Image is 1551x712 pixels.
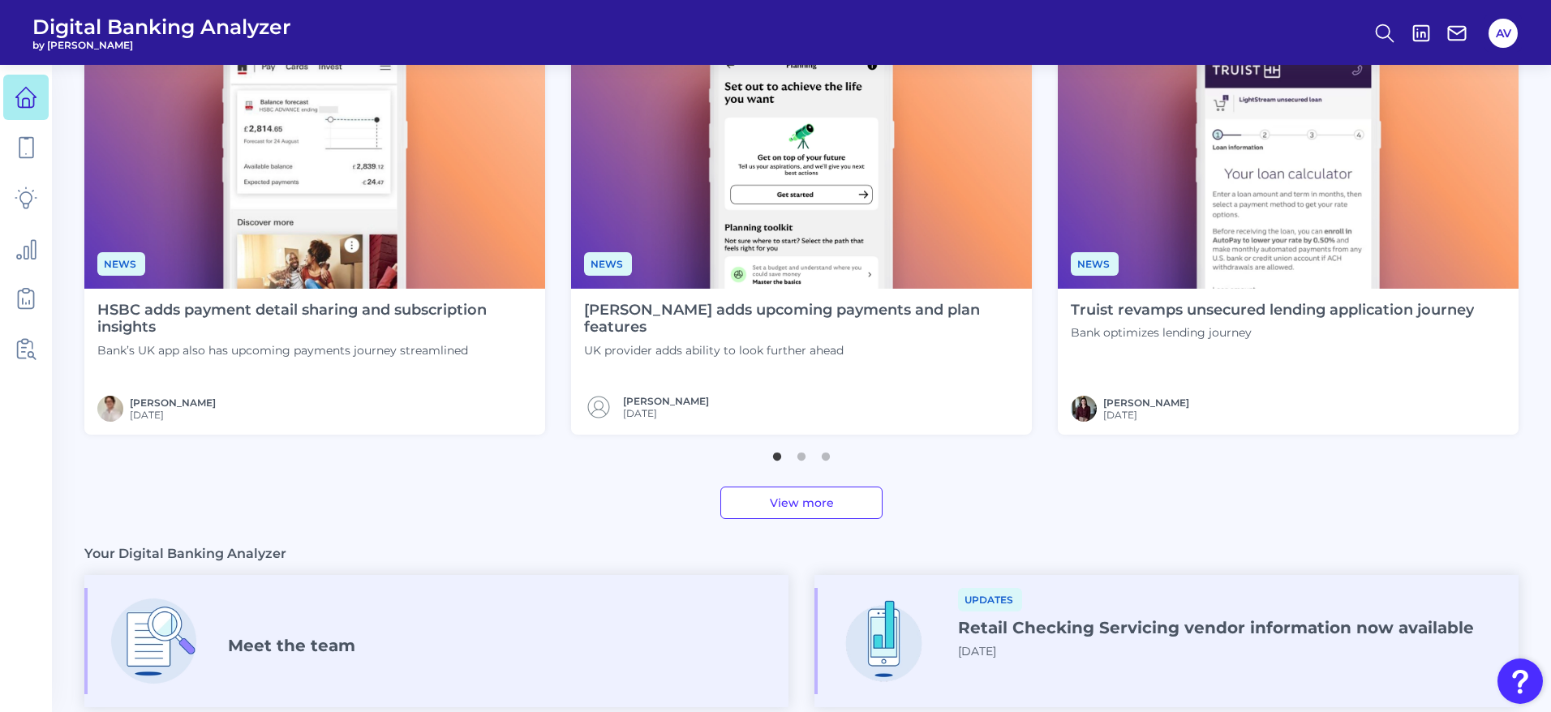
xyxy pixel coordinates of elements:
h4: Meet the team [228,636,355,655]
span: News [1071,252,1119,276]
button: 3 [818,444,834,461]
p: Bank optimizes lending journey [1071,325,1474,340]
button: 2 [793,444,810,461]
a: [PERSON_NAME] [623,395,709,407]
span: [DATE] [623,407,709,419]
p: Bank’s UK app also has upcoming payments journey streamlined [97,343,532,358]
a: [PERSON_NAME] [1103,397,1189,409]
img: RNFetchBlobTmp_0b8yx2vy2p867rz195sbp4h.png [1071,396,1097,422]
a: News [584,255,632,271]
span: [DATE] [1103,409,1189,421]
h4: HSBC adds payment detail sharing and subscription insights [97,302,532,337]
a: Updates [958,591,1022,607]
span: Updates [958,588,1022,611]
img: MIchael McCaw [97,396,123,422]
a: View more [720,487,883,519]
span: News [584,252,632,276]
span: by [PERSON_NAME] [32,39,291,51]
img: News - Phone (3).png [1058,29,1519,289]
button: Open Resource Center [1497,658,1543,704]
button: 1 [769,444,785,461]
h4: [PERSON_NAME] adds upcoming payments and plan features [584,302,1019,337]
span: [DATE] [958,644,996,658]
a: News [97,255,145,271]
img: Streamline_Mobile_-_New.png [831,588,937,694]
img: Deep_Dive.png [101,588,207,694]
p: UK provider adds ability to look further ahead [584,343,1019,358]
h3: Your Digital Banking Analyzer [84,545,286,562]
a: [PERSON_NAME] [130,397,216,409]
a: News [1071,255,1119,271]
button: AV [1489,19,1518,48]
img: News - Phone (4).png [571,29,1032,289]
span: [DATE] [130,409,216,421]
h4: Retail Checking Servicing vendor information now available [958,618,1474,637]
span: Digital Banking Analyzer [32,15,291,39]
img: News - Phone.png [84,29,545,289]
h4: Truist revamps unsecured lending application journey [1071,302,1474,320]
span: News [97,252,145,276]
